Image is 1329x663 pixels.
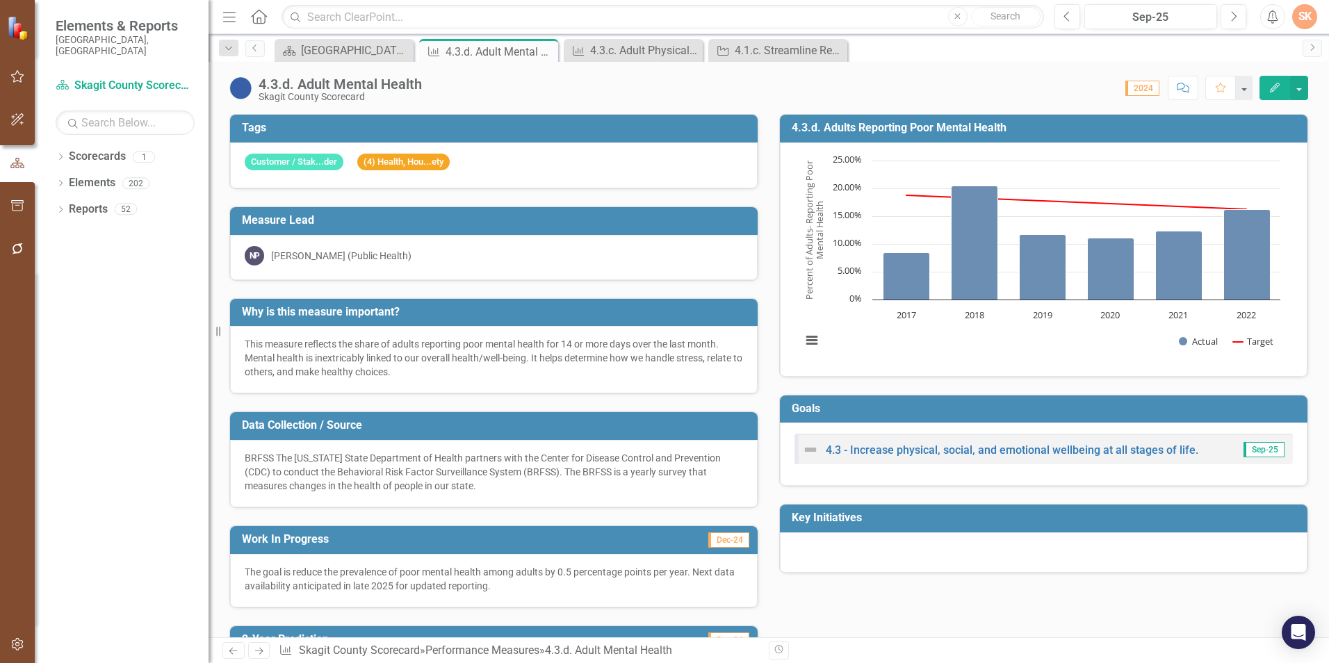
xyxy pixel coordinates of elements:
[69,202,108,218] a: Reports
[242,214,751,227] h3: Measure Lead
[56,34,195,57] small: [GEOGRAPHIC_DATA], [GEOGRAPHIC_DATA]
[792,122,1301,134] h3: 4.3.d. Adults Reporting Poor Mental Health
[1237,309,1256,321] text: 2022
[897,309,916,321] text: 2017
[794,154,1293,362] div: Chart. Highcharts interactive chart.
[425,644,539,657] a: Performance Measures
[1233,335,1274,347] button: Show Target
[833,153,862,165] text: 25.00%
[357,154,450,171] span: (4) Health, Hou...ety
[115,204,137,215] div: 52
[242,419,751,432] h3: Data Collection / Source
[301,42,410,59] div: [GEOGRAPHIC_DATA] Page
[259,76,422,92] div: 4.3.d. Adult Mental Health
[245,246,264,265] div: NP
[69,149,126,165] a: Scorecards
[849,292,862,304] text: 0%
[242,122,751,134] h3: Tags
[56,78,195,94] a: Skagit County Scorecard
[278,42,410,59] a: [GEOGRAPHIC_DATA] Page
[1244,442,1285,457] span: Sep-25
[735,42,844,59] div: 4.1.c. Streamline Residential Building Permit Process
[1084,4,1217,29] button: Sep-25
[708,632,749,648] span: Dec-24
[1020,234,1066,300] path: 2019, 11.72. Actual.
[952,186,998,300] path: 2018, 20.41. Actual.
[883,252,930,300] path: 2017, 8.39. Actual.
[965,309,984,321] text: 2018
[56,110,195,135] input: Search Below...
[446,43,555,60] div: 4.3.d. Adult Mental Health
[259,92,422,102] div: Skagit County Scorecard
[802,331,822,350] button: View chart menu, Chart
[1156,231,1202,300] path: 2021, 12.27. Actual.
[1100,309,1120,321] text: 2020
[1089,9,1212,26] div: Sep-25
[1292,4,1317,29] button: SK
[794,154,1287,362] svg: Interactive chart
[803,160,826,300] text: Percent of Adults- Reporting Poor Mental Health
[242,306,751,318] h3: Why is this measure important?
[590,42,699,59] div: 4.3.c. Adult Physical Activity
[971,7,1041,26] button: Search
[271,249,411,263] div: [PERSON_NAME] (Public Health)
[567,42,699,59] a: 4.3.c. Adult Physical Activity
[279,643,758,659] div: » »
[245,154,343,171] span: Customer / Stak...der
[833,208,862,221] text: 15.00%
[883,186,1271,300] g: Actual, series 1 of 2. Bar series with 6 bars.
[1282,616,1315,649] div: Open Intercom Messenger
[838,264,862,277] text: 5.00%
[122,177,149,189] div: 202
[990,10,1020,22] span: Search
[56,17,195,34] span: Elements & Reports
[792,511,1301,524] h3: Key Initiatives
[245,451,743,493] p: BRFSS The [US_STATE] State Department of Health partners with the Center for Disease Control and ...
[242,633,584,646] h3: 2-Year Prediction
[1033,309,1052,321] text: 2019
[1125,81,1159,96] span: 2024
[299,644,420,657] a: Skagit County Scorecard
[1179,335,1218,347] button: Show Actual
[1088,238,1134,300] path: 2020, 11.1. Actual.
[245,337,743,379] div: This measure reflects the share of adults reporting poor mental health for 14 or more days over t...
[69,175,115,191] a: Elements
[133,151,155,163] div: 1
[826,443,1198,457] a: 4.3 - Increase physical, social, and emotional wellbeing at all stages of life.
[242,533,584,546] h3: Work In Progress
[545,644,672,657] div: 4.3.d. Adult Mental Health
[1224,209,1271,300] path: 2022, 16.25. Actual.
[1168,309,1188,321] text: 2021
[833,236,862,249] text: 10.00%
[833,181,862,193] text: 20.00%
[802,441,819,458] img: Not Defined
[712,42,844,59] a: 4.1.c. Streamline Residential Building Permit Process
[6,15,31,40] img: ClearPoint Strategy
[245,565,743,593] p: The goal is reduce the prevalence of poor mental health among adults by 0.5 percentage points per...
[229,77,252,99] img: No Information
[708,532,749,548] span: Dec-24
[792,402,1301,415] h3: Goals
[282,5,1044,29] input: Search ClearPoint...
